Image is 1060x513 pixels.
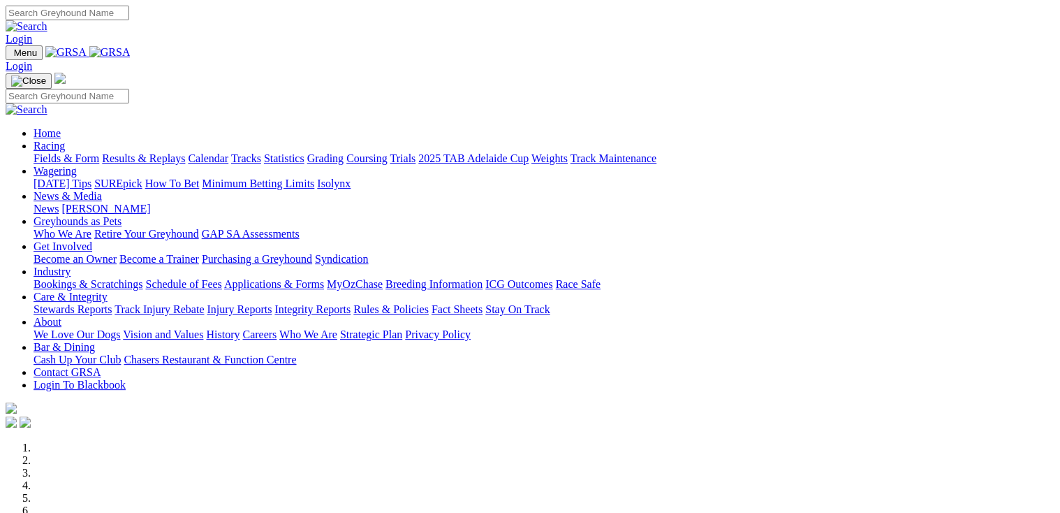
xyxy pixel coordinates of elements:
[390,152,415,164] a: Trials
[264,152,304,164] a: Statistics
[34,152,99,164] a: Fields & Form
[6,89,129,103] input: Search
[315,253,368,265] a: Syndication
[202,228,300,240] a: GAP SA Assessments
[6,73,52,89] button: Toggle navigation
[34,178,1054,190] div: Wagering
[485,303,550,315] a: Stay On Track
[34,203,59,215] a: News
[202,253,312,265] a: Purchasing a Greyhound
[61,203,150,215] a: [PERSON_NAME]
[34,354,1054,366] div: Bar & Dining
[242,328,277,340] a: Careers
[34,291,108,303] a: Care & Integrity
[6,417,17,428] img: facebook.svg
[34,278,1054,291] div: Industry
[531,152,568,164] a: Weights
[54,73,66,84] img: logo-grsa-white.png
[385,278,483,290] a: Breeding Information
[207,303,272,315] a: Injury Reports
[94,228,199,240] a: Retire Your Greyhound
[6,60,32,72] a: Login
[571,152,656,164] a: Track Maintenance
[34,240,92,252] a: Get Involved
[34,253,1054,266] div: Get Involved
[34,127,61,139] a: Home
[231,152,261,164] a: Tracks
[89,46,131,59] img: GRSA
[485,278,552,290] a: ICG Outcomes
[327,278,383,290] a: MyOzChase
[6,6,129,20] input: Search
[432,303,483,315] a: Fact Sheets
[34,303,1054,316] div: Care & Integrity
[34,178,91,189] a: [DATE] Tips
[6,403,17,414] img: logo-grsa-white.png
[317,178,351,189] a: Isolynx
[34,328,120,340] a: We Love Our Dogs
[34,228,1054,240] div: Greyhounds as Pets
[34,190,102,202] a: News & Media
[34,303,112,315] a: Stewards Reports
[6,33,32,45] a: Login
[555,278,600,290] a: Race Safe
[34,341,95,353] a: Bar & Dining
[6,103,47,116] img: Search
[34,266,71,277] a: Industry
[202,178,314,189] a: Minimum Betting Limits
[34,316,61,328] a: About
[123,328,203,340] a: Vision and Values
[34,253,117,265] a: Become an Owner
[418,152,529,164] a: 2025 TAB Adelaide Cup
[307,152,344,164] a: Grading
[405,328,471,340] a: Privacy Policy
[102,152,185,164] a: Results & Replays
[34,165,77,177] a: Wagering
[274,303,351,315] a: Integrity Reports
[206,328,240,340] a: History
[353,303,429,315] a: Rules & Policies
[340,328,402,340] a: Strategic Plan
[346,152,388,164] a: Coursing
[94,178,142,189] a: SUREpick
[11,75,46,87] img: Close
[34,278,142,290] a: Bookings & Scratchings
[115,303,204,315] a: Track Injury Rebate
[20,417,31,428] img: twitter.svg
[34,328,1054,341] div: About
[145,178,200,189] a: How To Bet
[34,354,121,366] a: Cash Up Your Club
[6,45,43,60] button: Toggle navigation
[188,152,228,164] a: Calendar
[119,253,199,265] a: Become a Trainer
[124,354,296,366] a: Chasers Restaurant & Function Centre
[34,379,126,391] a: Login To Blackbook
[6,20,47,33] img: Search
[34,140,65,152] a: Racing
[145,278,221,290] a: Schedule of Fees
[34,228,91,240] a: Who We Are
[224,278,324,290] a: Applications & Forms
[45,46,87,59] img: GRSA
[14,48,37,58] span: Menu
[34,215,122,227] a: Greyhounds as Pets
[34,203,1054,215] div: News & Media
[279,328,337,340] a: Who We Are
[34,366,101,378] a: Contact GRSA
[34,152,1054,165] div: Racing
